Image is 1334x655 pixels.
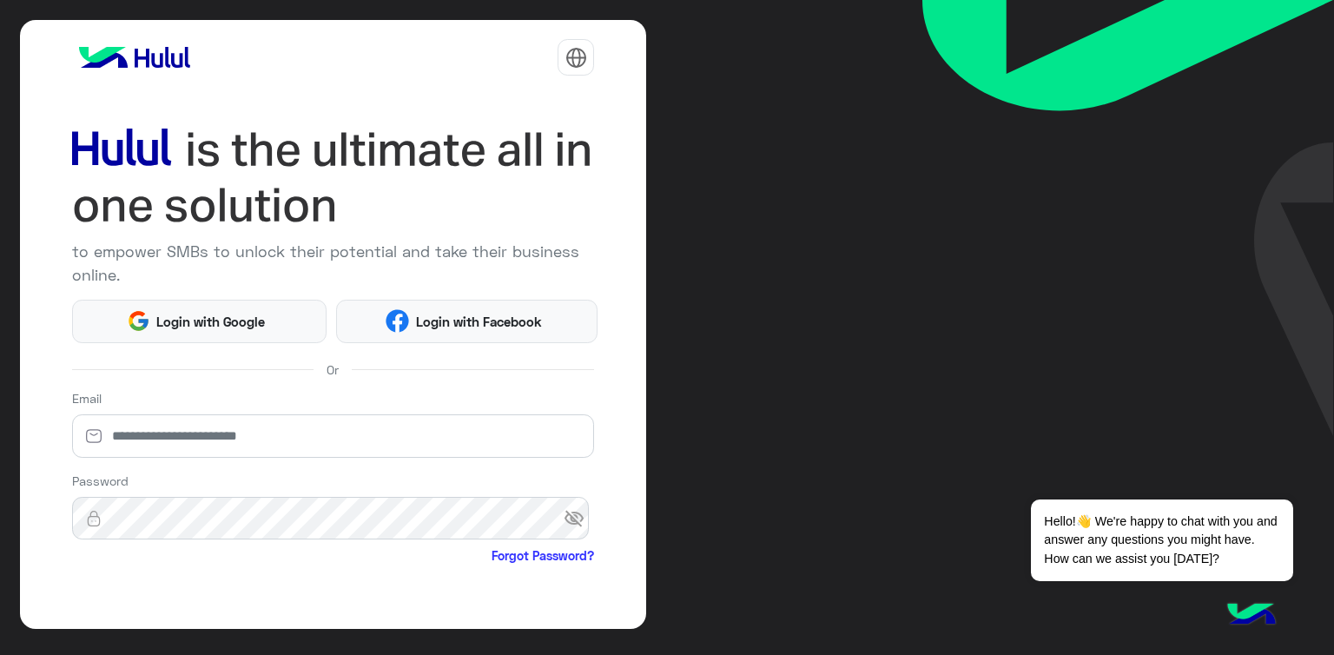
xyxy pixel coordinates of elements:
label: Password [72,472,129,490]
img: Google [127,309,150,333]
p: to empower SMBs to unlock their potential and take their business online. [72,240,595,287]
a: Forgot Password? [492,546,594,565]
span: Login with Google [150,312,272,332]
span: Or [327,361,339,379]
button: Login with Google [72,300,327,343]
img: tab [565,47,587,69]
img: email [72,427,116,445]
iframe: reCAPTCHA [72,568,336,636]
img: lock [72,510,116,527]
img: hulul-logo.png [1221,586,1282,646]
span: visibility_off [564,503,595,534]
img: logo [72,40,197,75]
button: Login with Facebook [336,300,598,343]
span: Login with Facebook [409,312,548,332]
label: Email [72,389,102,407]
span: Hello!👋 We're happy to chat with you and answer any questions you might have. How can we assist y... [1031,500,1292,581]
img: Facebook [386,309,409,333]
img: hululLoginTitle_EN.svg [72,122,595,234]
